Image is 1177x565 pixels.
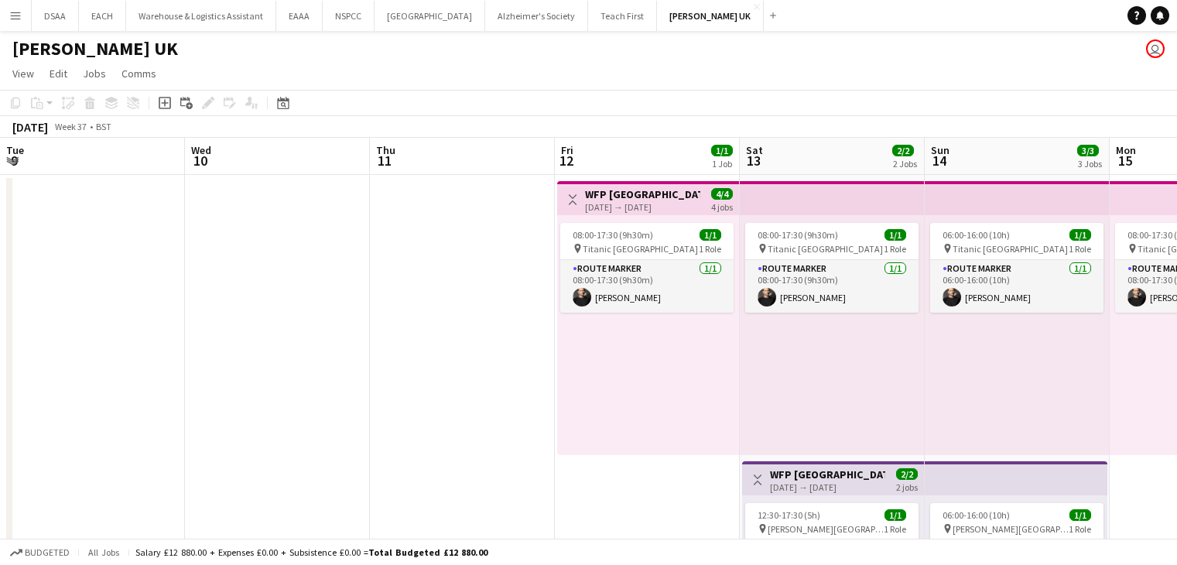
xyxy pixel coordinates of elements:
[884,509,906,521] span: 1/1
[1069,523,1091,535] span: 1 Role
[374,152,395,169] span: 11
[121,67,156,80] span: Comms
[559,152,573,169] span: 12
[746,143,763,157] span: Sat
[711,145,733,156] span: 1/1
[25,547,70,558] span: Budgeted
[573,229,653,241] span: 08:00-17:30 (9h30m)
[953,243,1068,255] span: Titanic [GEOGRAPHIC_DATA]
[96,121,111,132] div: BST
[588,1,657,31] button: Teach First
[50,67,67,80] span: Edit
[943,229,1010,241] span: 06:00-16:00 (10h)
[1069,243,1091,255] span: 1 Role
[711,200,733,213] div: 4 jobs
[711,188,733,200] span: 4/4
[1077,145,1099,156] span: 3/3
[1146,39,1165,58] app-user-avatar: Emma Butler
[83,67,106,80] span: Jobs
[953,523,1069,535] span: [PERSON_NAME][GEOGRAPHIC_DATA]
[560,260,734,313] app-card-role: Route Marker1/108:00-17:30 (9h30m)[PERSON_NAME]
[699,243,721,255] span: 1 Role
[768,243,883,255] span: Titanic [GEOGRAPHIC_DATA]
[770,467,885,481] h3: WFP [GEOGRAPHIC_DATA]
[892,145,914,156] span: 2/2
[700,229,721,241] span: 1/1
[126,1,276,31] button: Warehouse & Logistics Assistant
[376,143,395,157] span: Thu
[585,187,700,201] h3: WFP [GEOGRAPHIC_DATA]
[583,243,698,255] span: Titanic [GEOGRAPHIC_DATA]
[1069,509,1091,521] span: 1/1
[930,260,1103,313] app-card-role: Route Marker1/106:00-16:00 (10h)[PERSON_NAME]
[43,63,74,84] a: Edit
[12,37,178,60] h1: [PERSON_NAME] UK
[929,152,949,169] span: 14
[884,243,906,255] span: 1 Role
[276,1,323,31] button: EAAA
[32,1,79,31] button: DSAA
[1078,158,1102,169] div: 3 Jobs
[585,201,700,213] div: [DATE] → [DATE]
[896,468,918,480] span: 2/2
[758,509,820,521] span: 12:30-17:30 (5h)
[561,143,573,157] span: Fri
[1114,152,1136,169] span: 15
[77,63,112,84] a: Jobs
[745,223,919,313] app-job-card: 08:00-17:30 (9h30m)1/1 Titanic [GEOGRAPHIC_DATA]1 RoleRoute Marker1/108:00-17:30 (9h30m)[PERSON_N...
[768,523,884,535] span: [PERSON_NAME][GEOGRAPHIC_DATA]
[368,546,488,558] span: Total Budgeted £12 880.00
[189,152,211,169] span: 10
[1069,229,1091,241] span: 1/1
[6,143,24,157] span: Tue
[85,546,122,558] span: All jobs
[115,63,163,84] a: Comms
[375,1,485,31] button: [GEOGRAPHIC_DATA]
[485,1,588,31] button: Alzheimer's Society
[657,1,764,31] button: [PERSON_NAME] UK
[6,63,40,84] a: View
[12,67,34,80] span: View
[893,158,917,169] div: 2 Jobs
[4,152,24,169] span: 9
[79,1,126,31] button: EACH
[8,544,72,561] button: Budgeted
[712,158,732,169] div: 1 Job
[943,509,1010,521] span: 06:00-16:00 (10h)
[896,480,918,493] div: 2 jobs
[323,1,375,31] button: NSPCC
[1116,143,1136,157] span: Mon
[770,481,885,493] div: [DATE] → [DATE]
[931,143,949,157] span: Sun
[884,229,906,241] span: 1/1
[135,546,488,558] div: Salary £12 880.00 + Expenses £0.00 + Subsistence £0.00 =
[744,152,763,169] span: 13
[758,229,838,241] span: 08:00-17:30 (9h30m)
[51,121,90,132] span: Week 37
[745,260,919,313] app-card-role: Route Marker1/108:00-17:30 (9h30m)[PERSON_NAME]
[191,143,211,157] span: Wed
[884,523,906,535] span: 1 Role
[560,223,734,313] app-job-card: 08:00-17:30 (9h30m)1/1 Titanic [GEOGRAPHIC_DATA]1 RoleRoute Marker1/108:00-17:30 (9h30m)[PERSON_N...
[930,223,1103,313] app-job-card: 06:00-16:00 (10h)1/1 Titanic [GEOGRAPHIC_DATA]1 RoleRoute Marker1/106:00-16:00 (10h)[PERSON_NAME]
[12,119,48,135] div: [DATE]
